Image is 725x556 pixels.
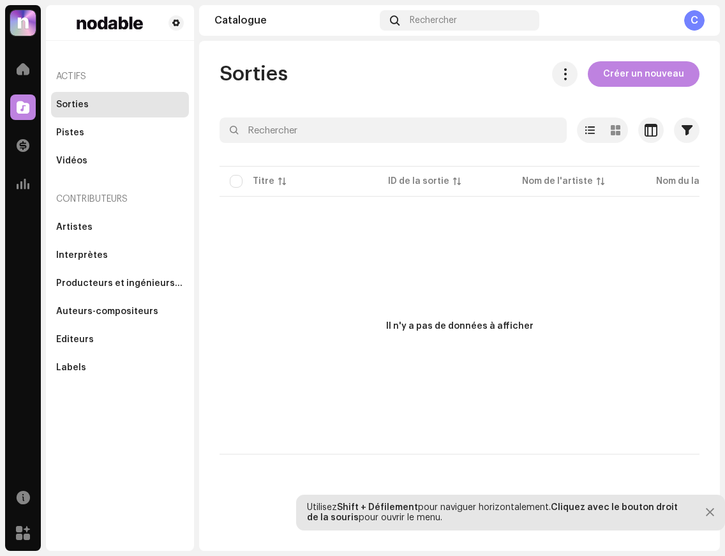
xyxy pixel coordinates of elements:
[603,61,684,87] span: Créer un nouveau
[386,320,534,333] div: Il n'y a pas de données à afficher
[51,271,189,296] re-m-nav-item: Producteurs et ingénieurs du son
[337,503,418,512] strong: Shift + Défilement
[51,120,189,146] re-m-nav-item: Pistes
[10,10,36,36] img: 39a81664-4ced-4598-a294-0293f18f6a76
[56,334,94,345] div: Éditeurs
[56,306,158,317] div: Auteurs-compositeurs
[51,148,189,174] re-m-nav-item: Vidéos
[220,117,567,143] input: Rechercher
[51,214,189,240] re-m-nav-item: Artistes
[51,299,189,324] re-m-nav-item: Auteurs-compositeurs
[410,15,457,26] span: Rechercher
[220,61,288,87] span: Sorties
[51,243,189,268] re-m-nav-item: Interprètes
[56,128,84,138] div: Pistes
[56,363,86,373] div: Labels
[51,355,189,380] re-m-nav-item: Labels
[214,15,375,26] div: Catalogue
[684,10,705,31] div: C
[51,92,189,117] re-m-nav-item: Sorties
[588,61,699,87] button: Créer un nouveau
[56,222,93,232] div: Artistes
[56,278,184,289] div: Producteurs et ingénieurs du son
[56,156,87,166] div: Vidéos
[307,502,685,523] div: Utilisez pour naviguer horizontalement. pour ouvrir le menu.
[56,250,108,260] div: Interprètes
[56,15,163,31] img: 76c24b47-aeef-4864-ac4f-cb296f729043
[51,184,189,214] re-a-nav-header: Contributeurs
[56,100,89,110] div: Sorties
[51,61,189,92] re-a-nav-header: Actifs
[51,327,189,352] re-m-nav-item: Éditeurs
